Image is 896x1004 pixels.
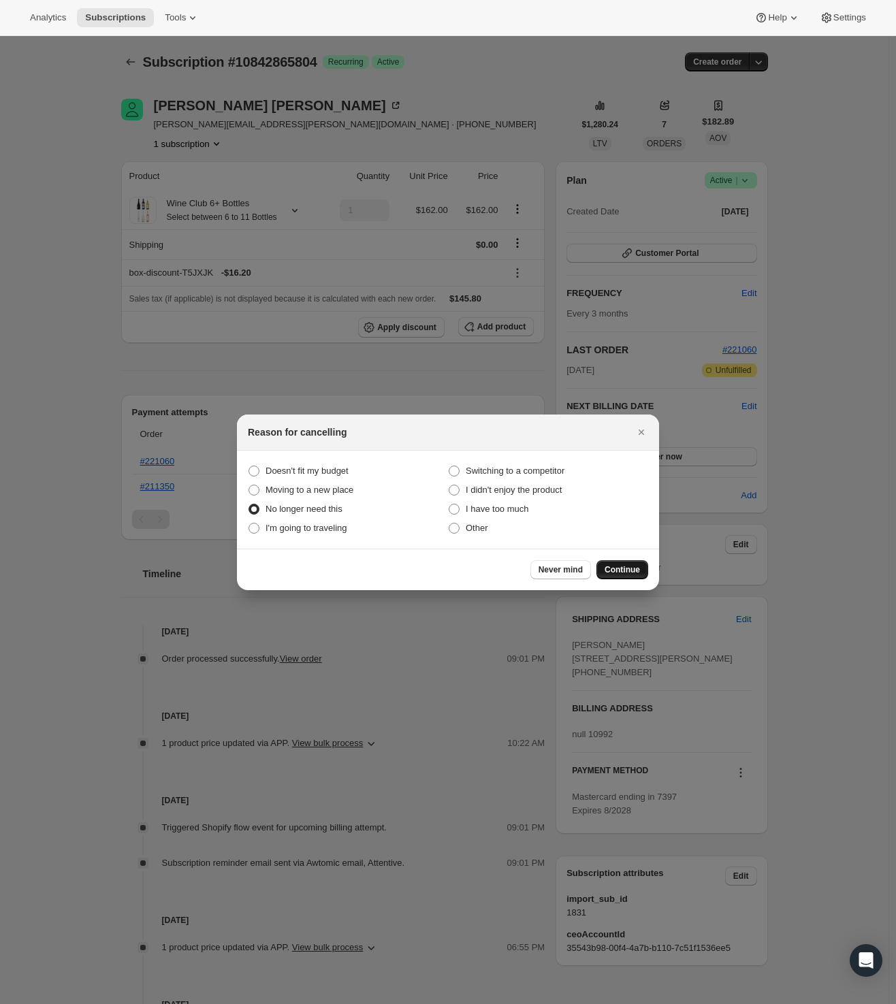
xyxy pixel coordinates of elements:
[165,12,186,23] span: Tools
[596,560,648,579] button: Continue
[632,423,651,442] button: Close
[539,564,583,575] span: Never mind
[746,8,808,27] button: Help
[266,485,353,495] span: Moving to a new place
[605,564,640,575] span: Continue
[266,466,349,476] span: Doesn't fit my budget
[77,8,154,27] button: Subscriptions
[30,12,66,23] span: Analytics
[768,12,786,23] span: Help
[85,12,146,23] span: Subscriptions
[22,8,74,27] button: Analytics
[833,12,866,23] span: Settings
[466,466,564,476] span: Switching to a competitor
[466,504,529,514] span: I have too much
[812,8,874,27] button: Settings
[248,425,347,439] h2: Reason for cancelling
[157,8,208,27] button: Tools
[466,485,562,495] span: I didn't enjoy the product
[850,944,882,977] div: Open Intercom Messenger
[530,560,591,579] button: Never mind
[266,523,347,533] span: I'm going to traveling
[266,504,342,514] span: No longer need this
[466,523,488,533] span: Other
